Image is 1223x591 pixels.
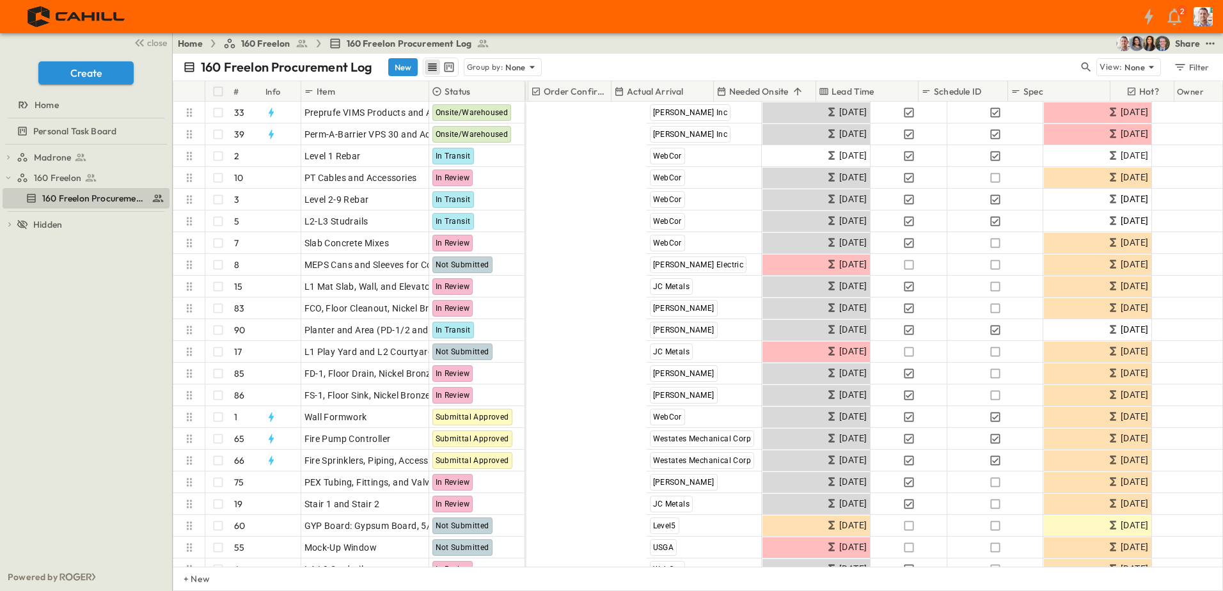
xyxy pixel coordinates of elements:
[223,37,308,50] a: 160 Freelon
[436,347,489,356] span: Not Submitted
[436,478,470,487] span: In Review
[1121,170,1148,185] span: [DATE]
[1155,36,1170,51] img: Jared Salin (jsalin@cahill-sf.com)
[304,454,449,467] span: Fire Sprinklers, Piping, Accessories
[1177,74,1204,109] div: Owner
[1121,540,1148,555] span: [DATE]
[436,304,470,313] span: In Review
[839,366,867,381] span: [DATE]
[436,108,509,117] span: Onsite/Warehoused
[304,215,368,228] span: L2-L3 Studrails
[839,257,867,272] span: [DATE]
[839,453,867,468] span: [DATE]
[653,173,682,182] span: WebCor
[653,217,682,226] span: WebCor
[839,192,867,207] span: [DATE]
[304,324,464,336] span: Planter and Area (PD-1/2 and AD-1/2)
[839,170,867,185] span: [DATE]
[1121,322,1148,337] span: [DATE]
[234,498,242,510] p: 19
[1121,475,1148,489] span: [DATE]
[839,409,867,424] span: [DATE]
[653,413,682,422] span: WebCor
[304,193,369,206] span: Level 2-9 Rebar
[653,434,752,443] span: Westates Mechanical Corp
[436,500,470,508] span: In Review
[839,322,867,337] span: [DATE]
[3,189,167,207] a: 160 Freelon Procurement Log
[234,454,244,467] p: 66
[1116,36,1132,51] img: Mickie Parrish (mparrish@cahill-sf.com)
[1121,301,1148,315] span: [DATE]
[839,301,867,315] span: [DATE]
[241,37,290,50] span: 160 Freelon
[1194,7,1213,26] img: Profile Picture
[304,128,470,141] span: Perm-A-Barrier VPS 30 and Accessories
[653,478,714,487] span: [PERSON_NAME]
[1121,257,1148,272] span: [DATE]
[839,344,867,359] span: [DATE]
[436,282,470,291] span: In Review
[653,260,744,269] span: [PERSON_NAME] Electric
[234,563,239,576] p: 6
[436,239,470,248] span: In Review
[1139,85,1159,98] p: Hot?
[1121,388,1148,402] span: [DATE]
[1121,214,1148,228] span: [DATE]
[423,58,459,77] div: table view
[38,61,134,84] button: Create
[329,37,490,50] a: 160 Freelon Procurement Log
[1124,61,1145,74] p: None
[1142,36,1157,51] img: Kim Bowen (kbowen@cahill-sf.com)
[234,106,244,119] p: 33
[436,369,470,378] span: In Review
[839,127,867,141] span: [DATE]
[17,148,167,166] a: Madrone
[436,217,471,226] span: In Transit
[304,541,377,554] span: Mock-Up Window
[234,324,245,336] p: 90
[1174,81,1213,102] div: Owner
[653,304,714,313] span: [PERSON_NAME]
[233,74,239,109] div: #
[445,85,470,98] p: Status
[234,128,244,141] p: 39
[653,326,714,335] span: [PERSON_NAME]
[1121,453,1148,468] span: [DATE]
[436,326,471,335] span: In Transit
[234,280,242,293] p: 15
[234,302,244,315] p: 83
[839,540,867,555] span: [DATE]
[934,85,981,98] p: Schedule ID
[17,169,167,187] a: 160 Freelon
[347,37,472,50] span: 160 Freelon Procurement Log
[304,280,484,293] span: L1 Mat Slab, Wall, and Elevator Pit Embeds
[1121,105,1148,120] span: [DATE]
[1121,192,1148,207] span: [DATE]
[201,58,373,76] p: 160 Freelon Procurement Log
[436,152,471,161] span: In Transit
[42,192,146,205] span: 160 Freelon Procurement Log
[653,152,682,161] span: WebCor
[304,476,439,489] span: PEX Tubing, Fittings, and Valves
[839,496,867,511] span: [DATE]
[234,171,243,184] p: 10
[1169,58,1213,76] button: Filter
[425,59,440,75] button: row view
[234,193,239,206] p: 3
[1121,562,1148,576] span: [DATE]
[234,150,239,162] p: 2
[839,475,867,489] span: [DATE]
[653,521,676,530] span: Level5
[839,279,867,294] span: [DATE]
[653,565,682,574] span: WebCor
[729,85,788,98] p: Needed Onsite
[839,388,867,402] span: [DATE]
[263,81,301,102] div: Info
[3,96,167,114] a: Home
[3,121,170,141] div: Personal Task Boardtest
[653,239,682,248] span: WebCor
[3,122,167,140] a: Personal Task Board
[234,476,244,489] p: 75
[3,188,170,209] div: 160 Freelon Procurement Logtest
